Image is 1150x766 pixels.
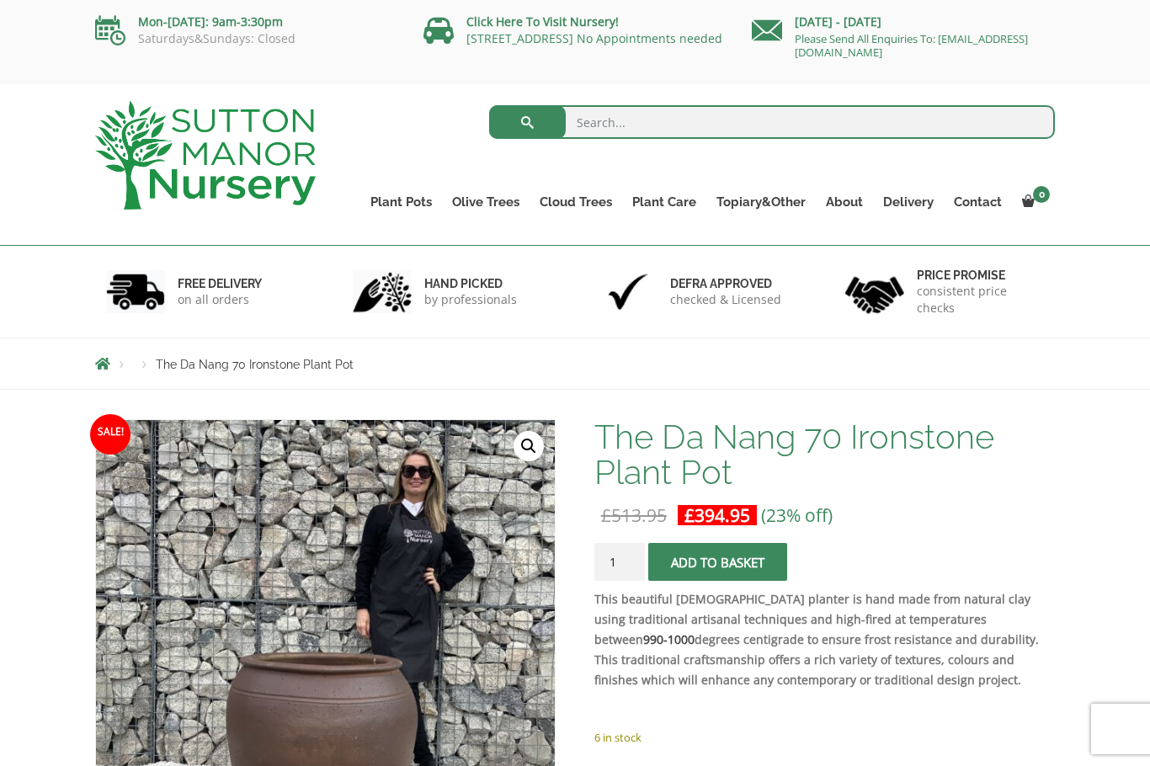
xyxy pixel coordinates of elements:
a: Olive Trees [442,190,530,214]
a: About [816,190,873,214]
a: 990-1000 [643,631,695,647]
p: checked & Licensed [670,291,781,308]
img: 3.jpg [599,270,658,313]
a: 0 [1012,190,1055,214]
span: The Da Nang 70 Ironstone Plant Pot [156,358,354,371]
a: Plant Care [622,190,706,214]
a: Cloud Trees [530,190,622,214]
a: Click Here To Visit Nursery! [466,13,619,29]
span: 0 [1033,186,1050,203]
h6: Defra approved [670,276,781,291]
p: consistent price checks [917,283,1045,317]
strong: This beautiful [DEMOGRAPHIC_DATA] planter is hand made from natural clay using traditional artisa... [594,591,1039,688]
a: Delivery [873,190,944,214]
input: Product quantity [594,543,645,581]
p: Saturdays&Sundays: Closed [95,32,398,45]
img: 2.jpg [353,270,412,313]
span: Sale! [90,414,130,455]
p: 6 in stock [594,727,1055,747]
bdi: 394.95 [684,503,750,527]
h6: FREE DELIVERY [178,276,262,291]
input: Search... [489,105,1056,139]
a: Topiary&Other [706,190,816,214]
h6: Price promise [917,268,1045,283]
bdi: 513.95 [601,503,667,527]
nav: Breadcrumbs [95,357,1055,370]
a: [STREET_ADDRESS] No Appointments needed [466,30,722,46]
span: £ [684,503,695,527]
p: on all orders [178,291,262,308]
h1: The Da Nang 70 Ironstone Plant Pot [594,419,1055,490]
a: Contact [944,190,1012,214]
button: Add to basket [648,543,787,581]
img: logo [95,101,316,210]
span: (23% off) [761,503,833,527]
span: £ [601,503,611,527]
img: 1.jpg [106,270,165,313]
h6: hand picked [424,276,517,291]
img: 4.jpg [845,266,904,317]
a: Please Send All Enquiries To: [EMAIL_ADDRESS][DOMAIN_NAME] [795,31,1028,60]
p: [DATE] - [DATE] [752,12,1055,32]
p: Mon-[DATE]: 9am-3:30pm [95,12,398,32]
p: by professionals [424,291,517,308]
a: View full-screen image gallery [514,431,544,461]
a: Plant Pots [360,190,442,214]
